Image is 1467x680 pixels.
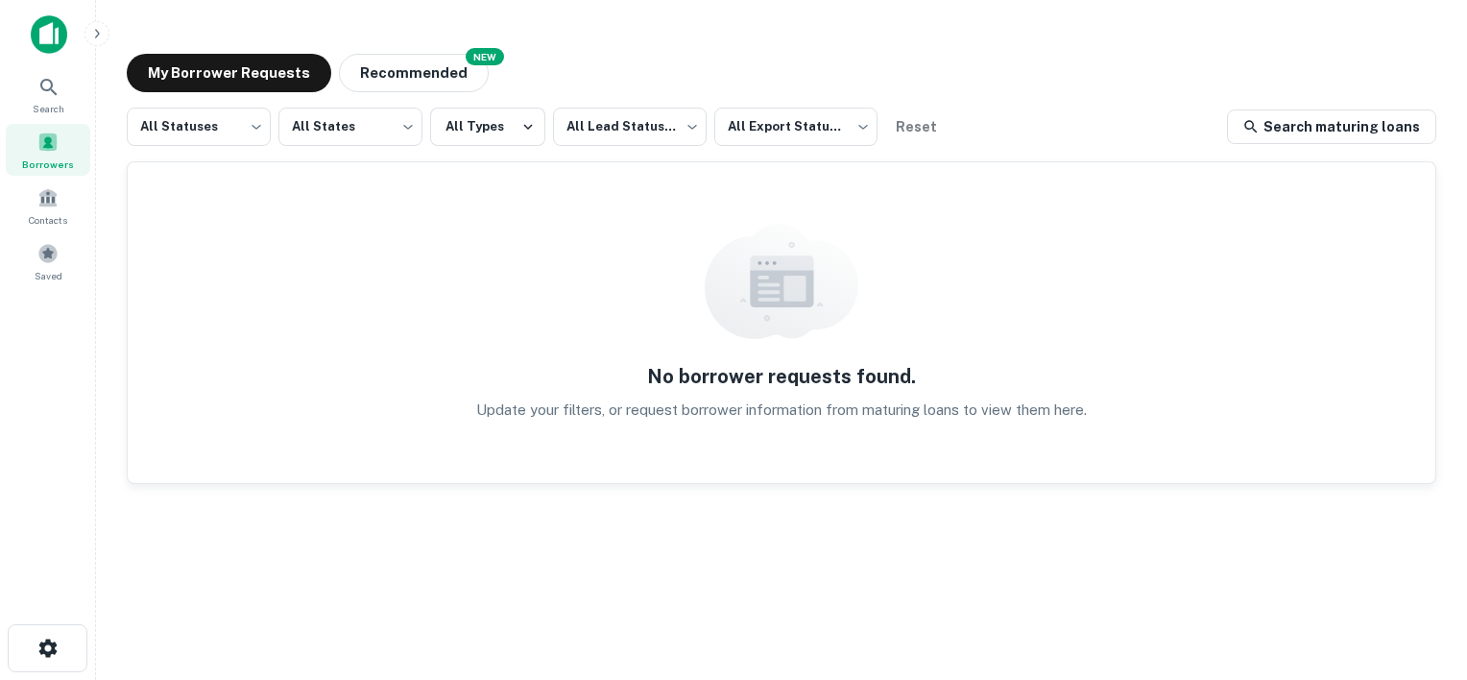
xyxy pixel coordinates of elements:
button: My Borrower Requests [127,54,331,92]
div: All Lead Statuses [553,102,707,152]
div: All Export Statuses [714,102,878,152]
span: Contacts [29,212,67,228]
h5: No borrower requests found. [647,362,916,391]
span: Saved [35,268,62,283]
button: Recommended [339,54,489,92]
a: Search [6,68,90,120]
button: Reset [885,108,947,146]
a: Contacts [6,180,90,231]
a: Saved [6,235,90,287]
span: Borrowers [22,157,74,172]
div: NEW [466,48,504,65]
iframe: Chat Widget [1371,526,1467,619]
div: All Statuses [127,102,271,152]
button: All Types [430,108,545,146]
div: All States [278,102,422,152]
p: Update your filters, or request borrower information from maturing loans to view them here. [476,399,1087,422]
img: capitalize-icon.png [31,15,67,54]
a: Search maturing loans [1227,109,1436,144]
span: Search [33,101,64,116]
img: empty content [705,224,858,339]
a: Borrowers [6,124,90,176]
